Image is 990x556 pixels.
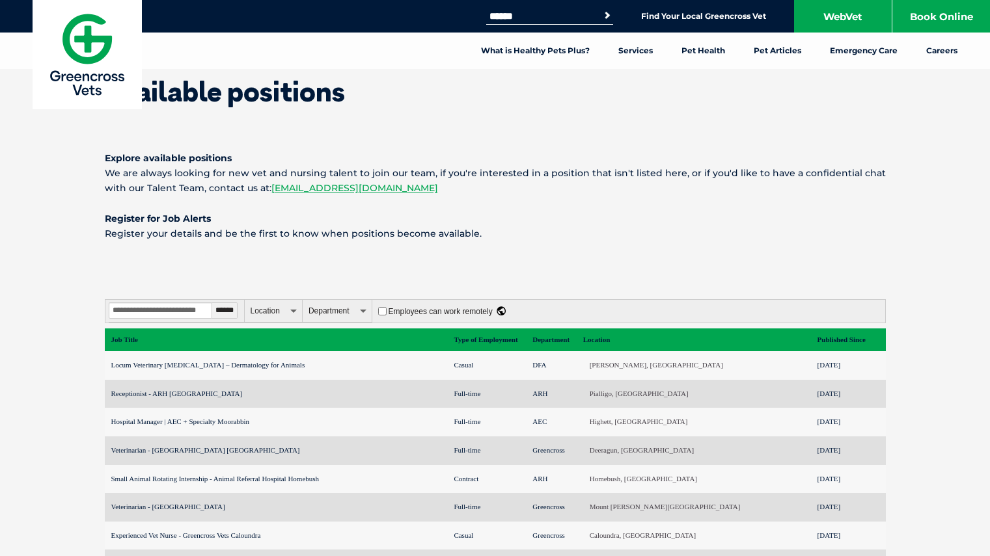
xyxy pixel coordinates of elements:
[526,408,576,436] td: AEC
[583,336,611,343] nobr: Location
[111,336,138,343] nobr: Job Title
[447,408,526,436] td: Full-time
[105,78,886,105] h1: Available positions
[912,33,972,69] a: Careers
[302,300,372,323] span: Department
[526,436,576,465] td: Greencross
[105,211,886,241] p: Register your details and be the first to know when positions become available.
[526,522,576,550] td: Greencross
[601,9,614,22] button: Search
[109,302,212,319] input: Filter by title, expertise
[532,336,570,343] nobr: Department
[105,351,448,380] td: Locum Veterinary [MEDICAL_DATA] – Dermatology for Animals
[105,256,886,284] iframe: Notify me of jobs
[811,522,886,550] td: [DATE]
[811,380,886,408] td: [DATE]
[105,493,448,522] td: Veterinarian - [GEOGRAPHIC_DATA]
[667,33,739,69] a: Pet Health
[739,33,816,69] a: Pet Articles
[818,336,866,343] nobr: Published Since
[604,33,667,69] a: Services
[447,351,526,380] td: Casual
[447,465,526,494] td: Contract
[467,33,604,69] a: What is Healthy Pets Plus?
[641,11,766,21] a: Find Your Local Greencross Vet
[105,152,232,164] strong: Explore available positions
[105,465,448,494] td: Small Animal Rotating Internship - Animal Referral Hospital Homebush
[811,408,886,436] td: [DATE]
[526,380,576,408] td: ARH
[811,436,886,465] td: [DATE]
[811,351,886,380] td: [DATE]
[447,522,526,550] td: Casual
[811,493,886,522] td: [DATE]
[447,493,526,522] td: Full-time
[526,465,576,494] td: ARH
[105,380,448,408] td: Receptionist - ARH [GEOGRAPHIC_DATA]
[447,380,526,408] td: Full-time
[447,436,526,465] td: Full-time
[387,307,506,316] label: Employees can work remotely
[105,213,211,224] strong: Register for Job Alerts
[454,336,517,343] nobr: Type of Employment
[526,351,576,380] td: DFA
[811,465,886,494] td: [DATE]
[105,151,886,196] p: We are always looking for new vet and nursing talent to join our team, if you're interested in a ...
[105,408,448,436] td: Hospital Manager | AEC + Specialty Moorabbin
[105,436,448,465] td: Veterinarian - [GEOGRAPHIC_DATA] [GEOGRAPHIC_DATA]
[244,300,302,323] span: Location
[816,33,912,69] a: Emergency Care
[271,182,438,194] a: [EMAIL_ADDRESS][DOMAIN_NAME]
[526,493,576,522] td: Greencross
[105,522,448,550] td: Experienced Vet Nurse - Greencross Vets Caloundra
